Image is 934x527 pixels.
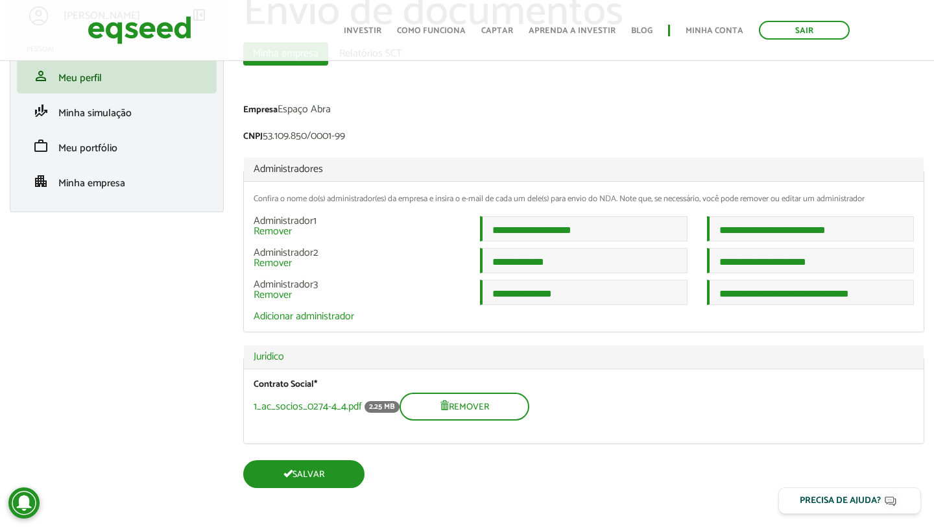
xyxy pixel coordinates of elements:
a: Sair [759,21,850,40]
span: Meu perfil [58,69,102,87]
a: apartmentMinha empresa [27,173,207,189]
li: Minha empresa [17,164,217,199]
a: 1_ac_socios_0274-4_4.pdf [254,402,362,412]
label: Empresa [243,106,278,115]
div: Confira o nome do(s) administrador(es) da empresa e insira o e-mail de cada um dele(s) para envio... [254,195,914,203]
a: Aprenda a investir [529,27,616,35]
div: Administrador [244,248,470,269]
img: EqSeed [88,13,191,47]
div: 53.109.850/0001-99 [243,131,924,145]
span: finance_mode [33,103,49,119]
a: Remover [254,290,292,300]
li: Meu portfólio [17,129,217,164]
label: Contrato Social [254,380,317,389]
a: Minha conta [686,27,743,35]
span: 1 [313,212,317,230]
a: workMeu portfólio [27,138,207,154]
span: apartment [33,173,49,189]
div: Administrador [244,216,470,237]
span: Este campo é obrigatório. [314,377,317,392]
span: Administradores [254,160,323,178]
span: Minha simulação [58,104,132,122]
button: Remover [400,393,529,421]
a: Captar [481,27,513,35]
a: finance_modeMinha simulação [27,103,207,119]
span: Minha empresa [58,175,125,192]
div: Espaço Abra [243,104,924,118]
a: Blog [631,27,653,35]
span: person [33,68,49,84]
a: Adicionar administrador [254,312,354,322]
a: Remover [254,258,292,269]
a: personMeu perfil [27,68,207,84]
span: Meu portfólio [58,140,117,157]
span: work [33,138,49,154]
li: Minha simulação [17,93,217,129]
li: Meu perfil [17,58,217,93]
a: Remover [254,227,292,237]
a: Como funciona [397,27,466,35]
label: CNPJ [243,132,263,141]
span: 2 [313,244,318,262]
button: Salvar [243,460,365,488]
a: Investir [344,27,381,35]
div: Administrador [244,280,470,300]
a: Jurídico [254,352,914,362]
span: 3 [313,276,318,293]
span: 2.25 MB [365,401,400,413]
